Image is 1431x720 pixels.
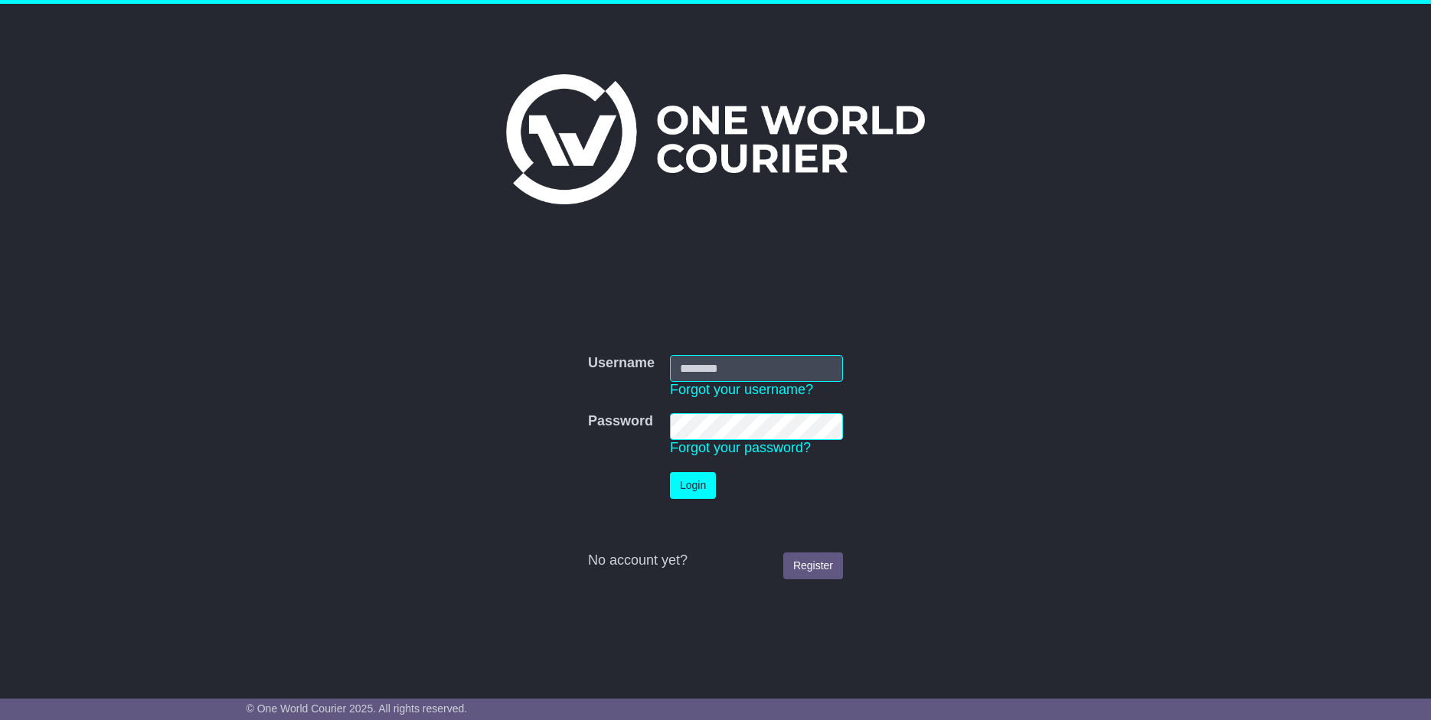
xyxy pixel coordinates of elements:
a: Register [783,552,843,579]
div: No account yet? [588,552,843,569]
a: Forgot your password? [670,440,811,455]
img: One World [506,74,924,204]
a: Forgot your username? [670,382,813,397]
span: © One World Courier 2025. All rights reserved. [247,702,468,715]
label: Password [588,413,653,430]
label: Username [588,355,655,372]
button: Login [670,472,716,499]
